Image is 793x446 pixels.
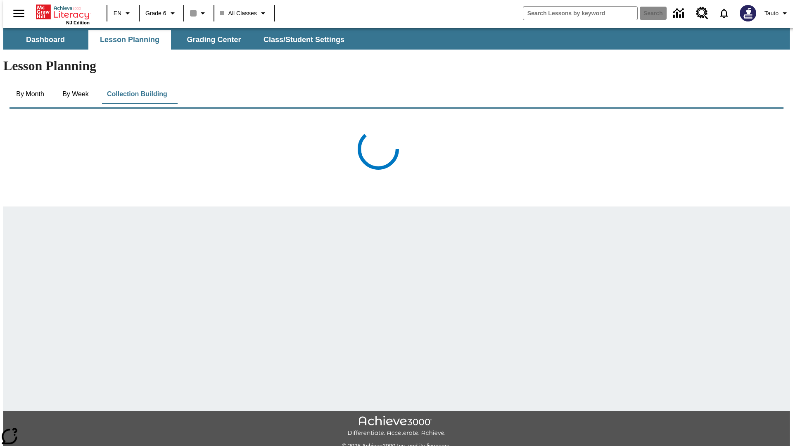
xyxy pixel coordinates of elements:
[735,2,761,24] button: Select a new avatar
[691,2,713,24] a: Resource Center, Will open in new tab
[88,30,171,50] button: Lesson Planning
[3,58,790,74] h1: Lesson Planning
[36,4,90,20] a: Home
[26,35,65,45] span: Dashboard
[668,2,691,25] a: Data Center
[217,6,271,21] button: Class: All Classes, Select your class
[740,5,756,21] img: Avatar
[187,35,241,45] span: Grading Center
[145,9,166,18] span: Grade 6
[257,30,351,50] button: Class/Student Settings
[9,84,51,104] button: By Month
[110,6,136,21] button: Language: EN, Select a language
[55,84,96,104] button: By Week
[114,9,121,18] span: EN
[347,416,446,437] img: Achieve3000 Differentiate Accelerate Achieve
[3,30,352,50] div: SubNavbar
[3,28,790,50] div: SubNavbar
[761,6,793,21] button: Profile/Settings
[264,35,344,45] span: Class/Student Settings
[100,84,174,104] button: Collection Building
[66,20,90,25] span: NJ Edition
[7,1,31,26] button: Open side menu
[173,30,255,50] button: Grading Center
[713,2,735,24] a: Notifications
[4,30,87,50] button: Dashboard
[100,35,159,45] span: Lesson Planning
[142,6,181,21] button: Grade: Grade 6, Select a grade
[36,3,90,25] div: Home
[523,7,637,20] input: search field
[220,9,257,18] span: All Classes
[765,9,779,18] span: Tauto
